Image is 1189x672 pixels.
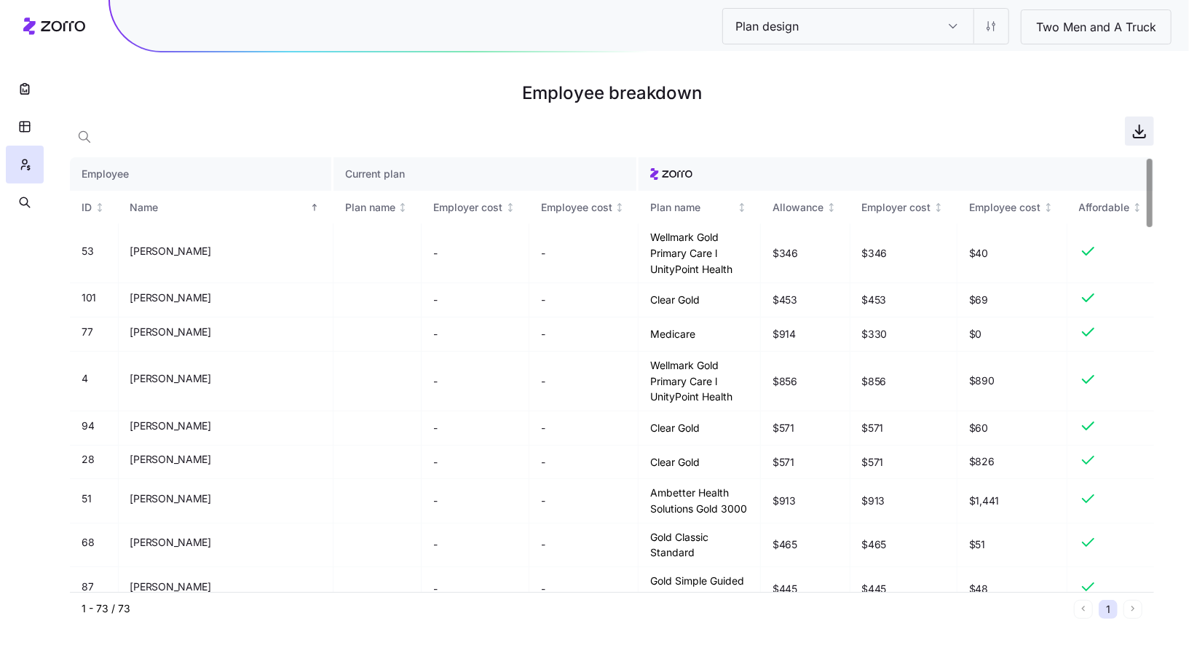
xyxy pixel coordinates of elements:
[130,535,211,550] span: [PERSON_NAME]
[615,202,625,213] div: Not sorted
[82,371,88,386] span: 4
[433,246,438,261] span: -
[130,290,211,305] span: [PERSON_NAME]
[82,452,94,467] span: 28
[309,202,320,213] div: Sorted ascending
[969,199,1040,216] div: Employee cost
[130,580,211,594] span: [PERSON_NAME]
[541,199,612,216] div: Employee cost
[1043,202,1054,213] div: Not sorted
[862,421,884,435] span: $571
[130,199,307,216] div: Name
[1079,199,1130,216] div: Affordable
[1099,600,1118,619] button: 1
[433,421,438,435] span: -
[773,455,794,470] span: $571
[933,202,944,213] div: Not sorted
[70,76,1154,111] h1: Employee breakdown
[541,537,545,552] span: -
[973,9,1008,44] button: Settings
[862,494,885,508] span: $913
[969,582,1055,596] span: $48
[95,202,105,213] div: Not sorted
[639,567,761,611] td: Gold Simple Guided Care
[130,452,211,467] span: [PERSON_NAME]
[70,157,333,191] th: Employee
[541,455,545,470] span: -
[1067,191,1155,224] th: AffordableNot sorted
[969,293,1055,307] span: $69
[862,293,887,307] span: $453
[333,191,422,224] th: Plan nameNot sorted
[862,199,931,216] div: Employer cost
[969,327,1055,341] span: $0
[82,290,96,305] span: 101
[773,327,796,341] span: $914
[541,421,545,435] span: -
[639,479,761,523] td: Ambetter Health Solutions Gold 3000
[82,491,91,506] span: 51
[422,191,529,224] th: Employer costNot sorted
[862,582,887,596] span: $445
[1123,600,1142,619] button: Next page
[969,537,1055,552] span: $51
[130,371,211,386] span: [PERSON_NAME]
[82,325,92,339] span: 77
[639,446,761,480] td: Clear Gold
[433,582,438,596] span: -
[639,191,761,224] th: Plan nameNot sorted
[433,293,438,307] span: -
[541,293,545,307] span: -
[130,244,211,258] span: [PERSON_NAME]
[969,454,1055,469] span: $826
[969,246,1055,261] span: $40
[433,455,438,470] span: -
[541,246,545,261] span: -
[82,199,92,216] div: ID
[862,455,884,470] span: $571
[773,421,794,435] span: $571
[969,421,1055,435] span: $60
[639,411,761,446] td: Clear Gold
[433,327,438,341] span: -
[639,352,761,411] td: Wellmark Gold Primary Care l UnityPoint Health
[862,246,888,261] span: $346
[773,582,797,596] span: $445
[82,580,93,594] span: 87
[82,535,94,550] span: 68
[826,202,837,213] div: Not sorted
[529,191,639,224] th: Employee costNot sorted
[639,224,761,283] td: Wellmark Gold Primary Care l UnityPoint Health
[130,419,211,433] span: [PERSON_NAME]
[82,419,94,433] span: 94
[969,373,1055,388] span: $890
[119,191,333,224] th: NameSorted ascending
[433,374,438,389] span: -
[773,199,823,216] div: Allowance
[541,374,545,389] span: -
[505,202,516,213] div: Not sorted
[541,327,545,341] span: -
[773,374,797,389] span: $856
[398,202,408,213] div: Not sorted
[969,494,1055,508] span: $1,441
[850,191,958,224] th: Employer costNot sorted
[761,191,850,224] th: AllowanceNot sorted
[130,325,211,339] span: [PERSON_NAME]
[737,202,747,213] div: Not sorted
[130,491,211,506] span: [PERSON_NAME]
[862,374,887,389] span: $856
[862,537,887,552] span: $465
[70,191,119,224] th: IDNot sorted
[862,327,888,341] span: $330
[433,537,438,552] span: -
[1074,600,1093,619] button: Previous page
[333,157,639,191] th: Current plan
[773,537,797,552] span: $465
[82,601,1068,616] div: 1 - 73 / 73
[541,494,545,508] span: -
[433,199,502,216] div: Employer cost
[957,191,1067,224] th: Employee costNot sorted
[345,199,395,216] div: Plan name
[639,283,761,317] td: Clear Gold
